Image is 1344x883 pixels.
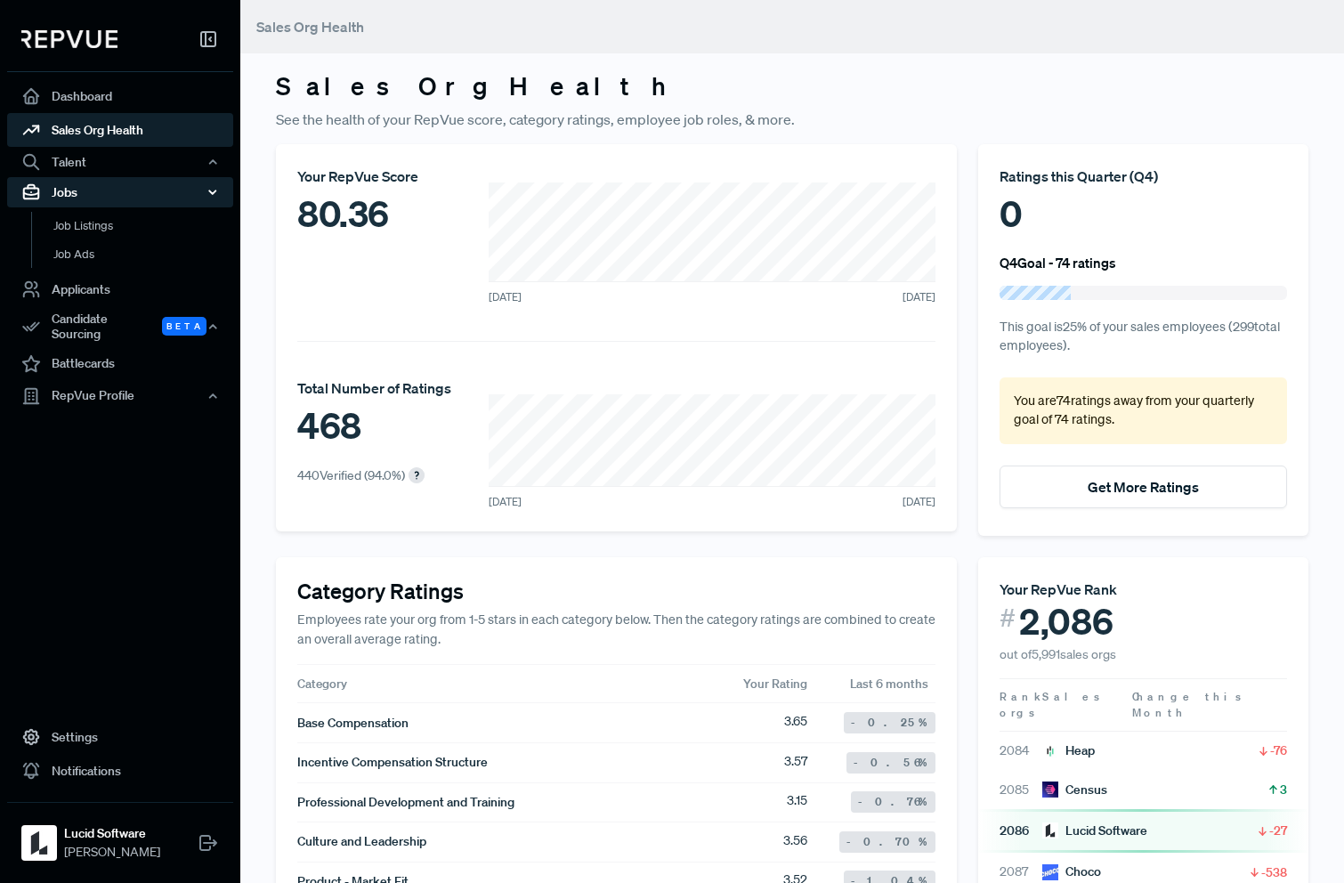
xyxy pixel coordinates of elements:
[1000,466,1287,508] button: Get More Ratings
[7,306,233,347] div: Candidate Sourcing
[1042,781,1107,799] div: Census
[1000,863,1042,881] span: 2087
[7,79,233,113] a: Dashboard
[7,347,233,381] a: Battlecards
[1132,689,1244,720] span: Change this Month
[297,166,468,187] div: Your RepVue Score
[162,317,206,336] span: Beta
[854,755,928,771] span: -0.56 %
[297,399,451,452] div: 468
[7,177,233,207] button: Jobs
[1000,689,1103,720] span: Sales orgs
[276,109,1308,130] p: See the health of your RepVue score, category ratings, employee job roles, & more.
[1019,600,1113,643] span: 2,086
[784,752,807,774] span: 3.57
[64,843,160,862] span: [PERSON_NAME]
[1042,864,1058,880] img: Choco
[297,714,409,733] span: Base Compensation
[1000,318,1287,356] p: This goal is 25 % of your sales employees ( 299 total employees).
[297,377,451,399] div: Total Number of Ratings
[1042,822,1058,838] img: Lucid Software
[1042,743,1058,759] img: Heap
[297,611,935,649] p: Employees rate your org from 1-5 stars in each category below. Then the category ratings are comb...
[783,831,807,853] span: 3.56
[1000,781,1042,799] span: 2085
[1280,781,1287,798] span: 3
[1042,741,1095,760] div: Heap
[489,494,522,510] span: [DATE]
[1000,689,1042,705] span: Rank
[7,113,233,147] a: Sales Org Health
[1269,822,1287,839] span: -27
[1042,782,1058,798] img: Census
[297,676,347,692] span: Category
[7,720,233,754] a: Settings
[276,71,1308,101] h3: Sales Org Health
[1000,255,1116,271] h6: Q4 Goal - 74 ratings
[1270,741,1287,759] span: -76
[1000,646,1116,662] span: out of 5,991 sales orgs
[1000,822,1042,840] span: 2086
[851,715,928,731] span: -0.25 %
[31,212,257,240] a: Job Listings
[1000,741,1042,760] span: 2084
[297,832,426,851] span: Culture and Leadership
[850,675,935,693] span: Last 6 months
[846,834,928,850] span: -0.70 %
[1014,392,1273,430] p: You are 74 ratings away from your quarterly goal of 74 ratings .
[297,466,405,485] p: 440 Verified ( 94.0 %)
[858,794,928,810] span: -0.76 %
[7,306,233,347] button: Candidate Sourcing Beta
[1000,580,1117,598] span: Your RepVue Rank
[256,18,364,36] span: Sales Org Health
[7,802,233,869] a: Lucid SoftwareLucid Software[PERSON_NAME]
[903,494,935,510] span: [DATE]
[1000,600,1016,636] span: #
[1000,166,1287,187] div: Ratings this Quarter ( Q4 )
[489,289,522,305] span: [DATE]
[1042,822,1147,840] div: Lucid Software
[7,754,233,788] a: Notifications
[7,272,233,306] a: Applicants
[1042,863,1101,881] div: Choco
[64,824,160,843] strong: Lucid Software
[297,793,514,812] span: Professional Development and Training
[903,289,935,305] span: [DATE]
[31,240,257,269] a: Job Ads
[297,187,468,240] div: 80.36
[297,579,935,604] h4: Category Ratings
[743,676,807,692] span: Your Rating
[25,829,53,857] img: Lucid Software
[784,712,807,733] span: 3.65
[7,381,233,411] button: RepVue Profile
[21,30,117,48] img: RepVue
[1000,187,1287,240] div: 0
[787,791,807,813] span: 3.15
[297,753,488,772] span: Incentive Compensation Structure
[1261,863,1287,881] span: -538
[7,147,233,177] button: Talent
